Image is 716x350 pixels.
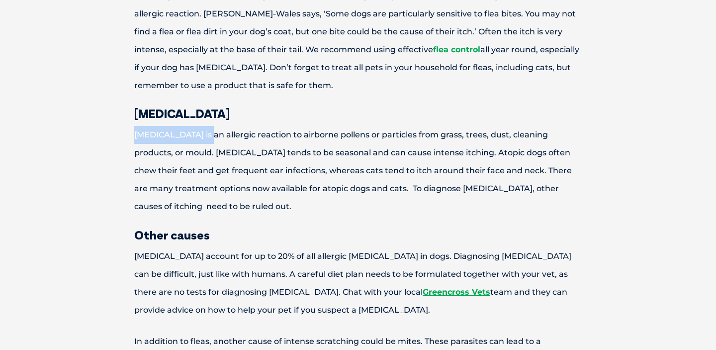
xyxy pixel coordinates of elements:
[423,287,490,297] a: Greencross Vets
[99,247,617,319] p: [MEDICAL_DATA] account for up to 20% of all allergic [MEDICAL_DATA] in dogs. Diagnosing [MEDICAL_...
[99,108,617,119] h3: [MEDICAL_DATA]
[99,229,617,241] h3: Other causes
[433,45,480,54] a: flea control
[99,126,617,216] p: [MEDICAL_DATA] is an allergic reaction to airborne pollens or particles from grass, trees, dust, ...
